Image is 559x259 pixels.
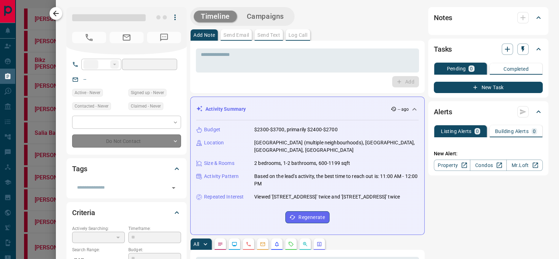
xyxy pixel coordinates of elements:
svg: Agent Actions [316,241,322,247]
p: Actively Searching: [72,225,125,232]
p: Timeframe: [128,225,181,232]
p: New Alert: [434,150,543,157]
a: Condos [470,160,506,171]
p: [GEOGRAPHIC_DATA] (multiple neighbourhoods), [GEOGRAPHIC_DATA], [GEOGRAPHIC_DATA], [GEOGRAPHIC_DATA] [254,139,419,154]
span: Claimed - Never [131,103,161,110]
div: Tags [72,160,181,177]
div: Tasks [434,41,543,58]
p: Location [204,139,224,146]
button: Timeline [194,11,237,22]
button: Open [169,183,179,193]
h2: Tasks [434,44,452,55]
svg: Listing Alerts [274,241,280,247]
p: Size & Rooms [204,160,234,167]
p: Search Range: [72,247,125,253]
p: 0 [470,66,473,71]
svg: Calls [246,241,251,247]
div: Criteria [72,204,181,221]
p: Activity Pattern [204,173,239,180]
button: Regenerate [285,211,330,223]
div: Activity Summary-- ago [196,103,419,116]
p: $2300-$3700, primarily $2400-$2700 [254,126,337,133]
p: Building Alerts [495,129,529,134]
a: Property [434,160,470,171]
h2: Notes [434,12,452,23]
p: Pending [447,66,466,71]
h2: Criteria [72,207,95,218]
h2: Tags [72,163,87,174]
span: No Number [72,32,106,43]
p: -- ago [398,106,409,113]
svg: Notes [217,241,223,247]
svg: Emails [260,241,266,247]
p: Based on the lead's activity, the best time to reach out is: 11:00 AM - 12:00 PM [254,173,419,188]
svg: Lead Browsing Activity [232,241,237,247]
p: Listing Alerts [441,129,472,134]
svg: Requests [288,241,294,247]
span: Contacted - Never [75,103,109,110]
p: Activity Summary [205,105,246,113]
svg: Opportunities [302,241,308,247]
a: Mr.Loft [506,160,543,171]
div: Notes [434,9,543,26]
p: Viewed '[STREET_ADDRESS]' twice and '[STREET_ADDRESS]' twice [254,193,400,201]
div: Alerts [434,103,543,120]
p: 0 [476,129,479,134]
h2: Alerts [434,106,452,117]
p: Add Note [193,33,215,38]
p: Repeated Interest [204,193,244,201]
p: Budget [204,126,220,133]
span: No Number [147,32,181,43]
p: All [193,242,199,247]
a: -- [83,76,86,82]
span: Active - Never [75,89,100,96]
button: New Task [434,82,543,93]
p: Completed [503,67,529,71]
p: 2 bedrooms, 1-2 bathrooms, 600-1199 sqft [254,160,350,167]
button: Campaigns [240,11,291,22]
p: 0 [533,129,536,134]
span: No Email [110,32,144,43]
span: Signed up - Never [131,89,164,96]
div: Do Not Contact [72,134,181,148]
p: Budget: [128,247,181,253]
